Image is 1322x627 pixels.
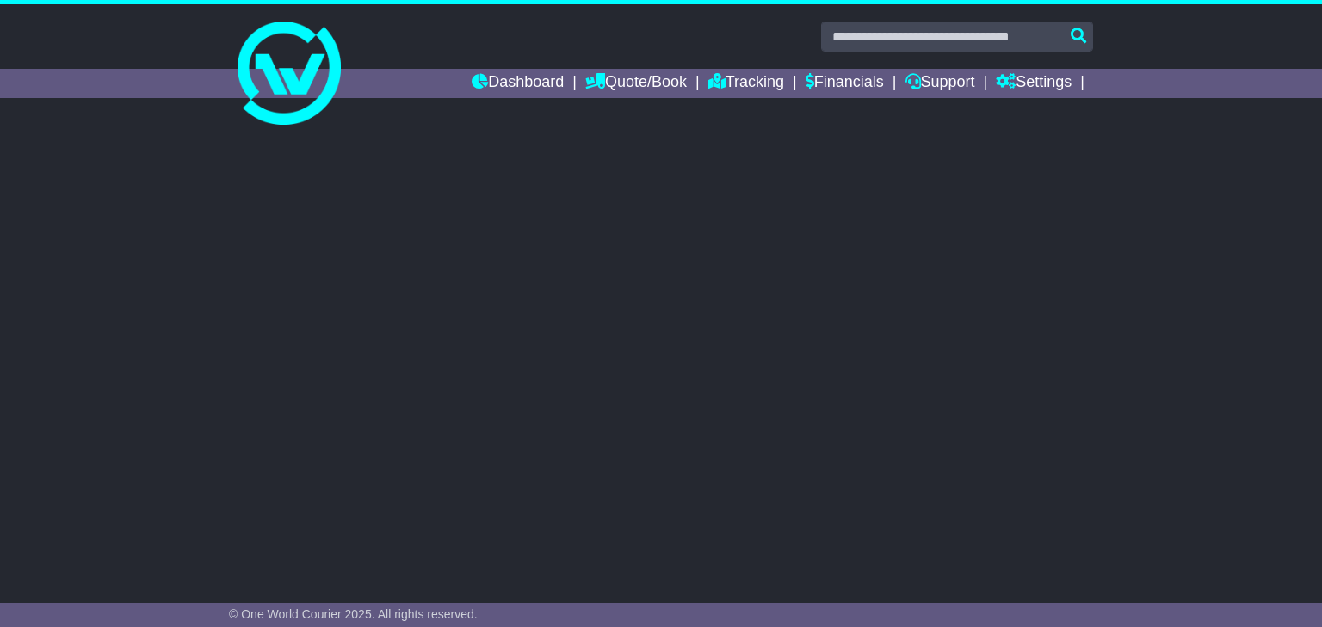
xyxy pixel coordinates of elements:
a: Support [905,69,975,98]
span: © One World Courier 2025. All rights reserved. [229,607,478,621]
a: Dashboard [472,69,564,98]
a: Tracking [708,69,784,98]
a: Settings [996,69,1072,98]
a: Quote/Book [585,69,687,98]
a: Financials [806,69,884,98]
